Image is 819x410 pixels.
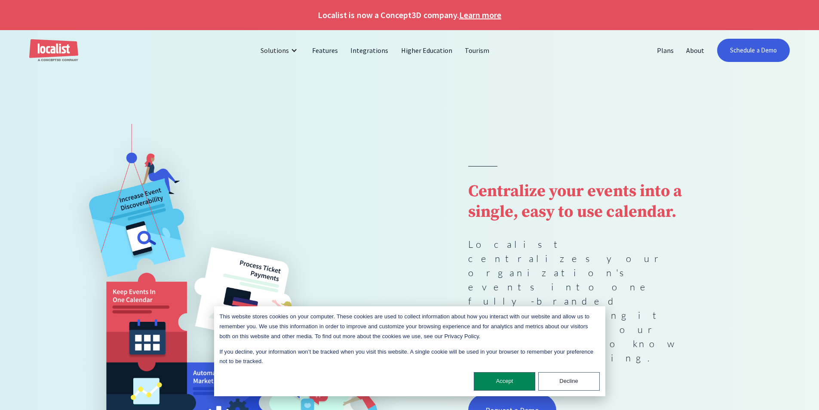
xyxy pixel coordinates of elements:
a: Higher Education [395,40,459,61]
a: Integrations [344,40,395,61]
a: Features [306,40,344,61]
a: Plans [651,40,680,61]
p: Localist centralizes your organization's events into one fully-branded calendar, making it easier... [468,237,702,365]
p: This website stores cookies on your computer. These cookies are used to collect information about... [220,312,600,341]
div: Cookie banner [214,306,605,396]
button: Accept [474,372,535,391]
strong: Centralize your events into a single, easy to use calendar. [468,181,682,222]
a: Tourism [459,40,496,61]
a: Schedule a Demo [717,39,790,62]
a: home [29,39,78,62]
div: Solutions [261,45,289,55]
p: If you decline, your information won’t be tracked when you visit this website. A single cookie wi... [220,347,600,367]
div: Solutions [254,40,306,61]
button: Decline [538,372,600,391]
a: About [680,40,711,61]
a: Learn more [459,9,501,22]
